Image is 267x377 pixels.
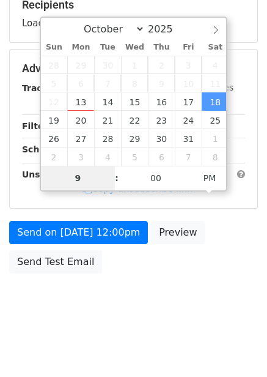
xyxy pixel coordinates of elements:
[22,144,66,154] strong: Schedule
[94,92,121,111] span: October 14, 2025
[148,111,175,129] span: October 23, 2025
[145,23,189,35] input: Year
[9,221,148,244] a: Send on [DATE] 12:00pm
[175,43,202,51] span: Fri
[41,111,68,129] span: October 19, 2025
[193,166,227,190] span: Click to toggle
[121,92,148,111] span: October 15, 2025
[67,147,94,166] span: November 3, 2025
[94,129,121,147] span: October 28, 2025
[22,121,53,131] strong: Filters
[148,129,175,147] span: October 30, 2025
[41,129,68,147] span: October 26, 2025
[148,147,175,166] span: November 6, 2025
[121,74,148,92] span: October 8, 2025
[41,56,68,74] span: September 28, 2025
[41,74,68,92] span: October 5, 2025
[202,147,229,166] span: November 8, 2025
[94,74,121,92] span: October 7, 2025
[202,92,229,111] span: October 18, 2025
[175,129,202,147] span: October 31, 2025
[148,56,175,74] span: October 2, 2025
[41,166,115,190] input: Hour
[41,43,68,51] span: Sun
[148,43,175,51] span: Thu
[22,170,82,179] strong: Unsubscribe
[206,318,267,377] iframe: Chat Widget
[82,184,192,195] a: Copy unsubscribe link
[175,92,202,111] span: October 17, 2025
[202,43,229,51] span: Sat
[94,56,121,74] span: September 30, 2025
[67,56,94,74] span: September 29, 2025
[67,111,94,129] span: October 20, 2025
[121,129,148,147] span: October 29, 2025
[67,74,94,92] span: October 6, 2025
[175,56,202,74] span: October 3, 2025
[121,147,148,166] span: November 5, 2025
[151,221,205,244] a: Preview
[148,92,175,111] span: October 16, 2025
[121,111,148,129] span: October 22, 2025
[121,56,148,74] span: October 1, 2025
[121,43,148,51] span: Wed
[9,250,102,274] a: Send Test Email
[41,147,68,166] span: November 2, 2025
[202,129,229,147] span: November 1, 2025
[94,111,121,129] span: October 21, 2025
[175,147,202,166] span: November 7, 2025
[41,92,68,111] span: October 12, 2025
[22,83,63,93] strong: Tracking
[202,111,229,129] span: October 25, 2025
[202,74,229,92] span: October 11, 2025
[67,92,94,111] span: October 13, 2025
[202,56,229,74] span: October 4, 2025
[175,111,202,129] span: October 24, 2025
[67,129,94,147] span: October 27, 2025
[94,147,121,166] span: November 4, 2025
[148,74,175,92] span: October 9, 2025
[115,166,119,190] span: :
[94,43,121,51] span: Tue
[22,62,245,75] h5: Advanced
[67,43,94,51] span: Mon
[119,166,193,190] input: Minute
[175,74,202,92] span: October 10, 2025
